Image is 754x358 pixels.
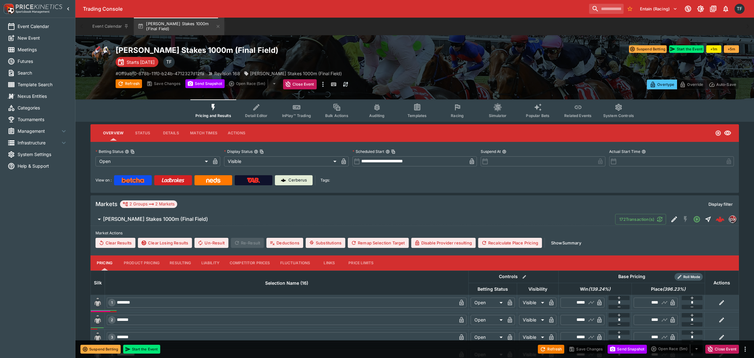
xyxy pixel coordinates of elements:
button: Match Times [185,126,222,141]
span: Futures [18,58,68,64]
span: Place(396.23%) [644,285,692,293]
div: split button [649,344,703,353]
span: Visibility [522,285,554,293]
a: Cerberus [275,175,313,185]
img: pricekinetics [729,216,736,223]
button: Substitutions [306,238,345,248]
p: Scheduled Start [352,149,384,154]
svg: Open [715,130,721,136]
button: Overtype [647,80,677,89]
span: Betting Status [471,285,515,293]
button: Edit Detail [669,214,680,225]
button: Start the Event [669,45,704,53]
p: Override [687,81,703,88]
input: search [589,4,624,14]
span: Template Search [18,81,68,88]
button: Select Tenant [636,4,681,14]
img: Ladbrokes [161,178,184,183]
label: Market Actions [96,228,734,238]
button: Close Event [705,345,739,354]
button: Event Calendar [89,18,133,35]
div: Visible [519,315,546,325]
img: TabNZ [247,178,260,183]
span: Detail Editor [245,113,267,118]
button: Suspend Betting [629,45,667,53]
img: Neds [206,178,220,183]
button: Straight [702,214,714,225]
h2: Copy To Clipboard [116,45,427,55]
span: Selection Name (16) [258,279,315,287]
button: Copy To Clipboard [130,149,135,154]
button: Clear Results [96,238,135,248]
div: Event type filters [190,99,639,122]
span: Templates [407,113,427,118]
div: Tom Flynn [163,56,175,68]
button: Display filter [705,199,736,209]
div: Open [471,315,505,325]
p: Revision 168 [214,70,240,77]
button: Override [677,80,706,89]
div: Moir Stakes 1000m (Final Field) [244,70,342,77]
label: Tags: [320,175,330,185]
img: PriceKinetics Logo [2,3,14,15]
th: Controls [469,271,559,283]
img: blank-silk.png [93,332,103,342]
button: Deductions [266,238,303,248]
span: 2 [110,318,114,322]
div: Show/hide Price Roll mode configuration. [675,273,703,281]
span: Categories [18,104,68,111]
p: Display Status [224,149,253,154]
div: pricekinetics [729,215,736,223]
span: Win(139.24%) [573,285,617,293]
button: 172Transaction(s) [615,214,666,225]
button: Start the Event [123,345,160,354]
span: Simulator [489,113,506,118]
div: Trading Console [83,6,587,12]
button: No Bookmarks [625,4,635,14]
button: Pricing [90,255,119,271]
button: Close Event [283,79,317,89]
button: [PERSON_NAME] Stakes 1000m (Final Field) [134,18,224,35]
div: Visible [519,332,546,342]
span: Help & Support [18,163,68,169]
span: Infrastructure [18,139,60,146]
button: +1m [706,45,721,53]
span: Re-Result [231,238,264,248]
button: Betting StatusCopy To Clipboard [125,149,129,154]
p: Copy To Clipboard [116,70,204,77]
p: Actual Start Time [609,149,640,154]
th: Actions [705,271,739,295]
p: Betting Status [96,149,123,154]
button: Actions [222,126,251,141]
button: [PERSON_NAME] Stakes 1000m (Final Field) [90,213,615,226]
button: Notifications [720,3,731,14]
button: Connected to PK [682,3,694,14]
svg: Open [693,215,701,223]
button: Un-Result [194,238,228,248]
div: Start From [647,80,739,89]
button: Tom Flynn [733,2,746,16]
span: Racing [451,113,464,118]
span: Tournaments [18,116,68,123]
span: 1 [110,300,114,305]
img: blank-silk.png [93,298,103,308]
img: horse_racing.png [90,45,111,65]
button: Open [691,214,702,225]
button: Product Pricing [119,255,165,271]
button: Competitor Prices [225,255,275,271]
p: Auto-Save [716,81,736,88]
button: Send Snapshot [185,79,225,88]
label: View on : [96,175,112,185]
button: Details [157,126,185,141]
span: System Settings [18,151,68,158]
span: Related Events [564,113,592,118]
span: Event Calendar [18,23,68,30]
img: logo-cerberus--red.svg [716,215,724,224]
a: 787da3a9-5c01-4a4d-97b0-c1e7f87cc72e [714,213,726,226]
button: Scheduled StartCopy To Clipboard [385,149,390,154]
div: Open [471,298,505,308]
span: System Controls [603,113,634,118]
button: Refresh [116,79,142,88]
button: Recalculate Place Pricing [478,238,542,248]
span: Roll Mode [681,274,703,280]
